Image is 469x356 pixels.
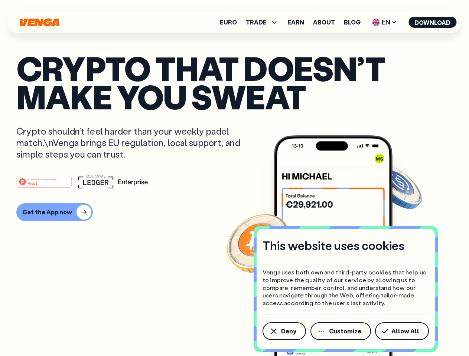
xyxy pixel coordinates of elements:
svg: Home [19,18,60,27]
a: Blog [344,19,361,25]
span: Allow All [391,328,419,334]
img: Bitcoin [225,210,292,276]
button: Download [408,17,456,28]
span: Deny [281,328,296,334]
a: About [313,19,335,25]
button: Allow All [375,322,429,340]
button: Customize [310,322,371,340]
span: TRADE [246,19,267,25]
button: Get the App now [16,203,93,221]
span: Customize [329,328,361,334]
tspan: Web3 [28,181,38,185]
div: Get the App now [22,208,72,216]
tspan: #1 PRODUCT OF THE MONTH [28,178,56,180]
a: Get the App now [16,203,453,221]
img: USDC coin [370,159,424,213]
p: Crypto that doesn’t make you sweat [16,54,453,111]
img: flag-uk [372,19,380,26]
p: Venga uses both own and third-party cookies that help us to improve the quality of our service by... [263,268,429,307]
h4: This website uses cookies [263,238,404,253]
a: #1 PRODUCT OF THE MONTHWeb3 [16,180,72,189]
span: EN [369,16,400,28]
a: Euro [220,19,237,25]
span: TRADE [246,18,279,27]
p: Crypto shouldn’t feel harder than your weekly padel match.\nVenga brings EU regulation, local sup... [16,125,251,160]
button: Deny [263,322,306,340]
a: Earn [287,19,304,25]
